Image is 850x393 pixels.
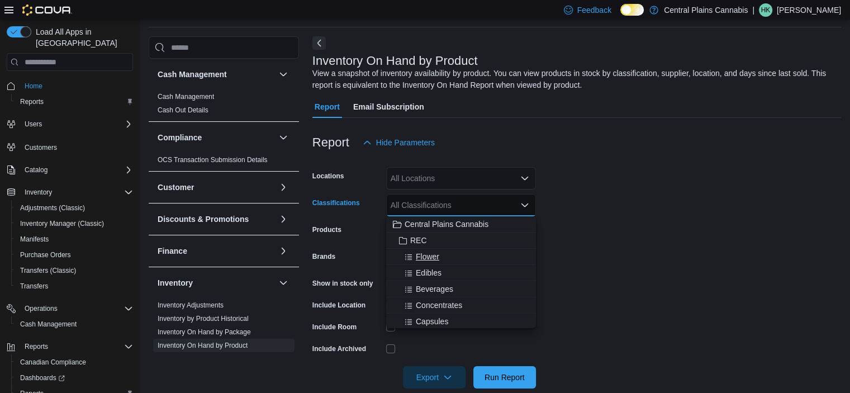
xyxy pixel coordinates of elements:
[410,235,427,246] span: REC
[20,79,47,93] a: Home
[25,342,48,351] span: Reports
[312,279,373,288] label: Show in stock only
[20,203,85,212] span: Adjustments (Classic)
[20,250,71,259] span: Purchase Orders
[752,3,754,17] p: |
[777,3,841,17] p: [PERSON_NAME]
[416,300,462,311] span: Concentrates
[2,339,137,354] button: Reports
[312,198,360,207] label: Classifications
[20,266,76,275] span: Transfers (Classic)
[277,276,290,290] button: Inventory
[16,371,69,385] a: Dashboards
[158,315,249,323] a: Inventory by Product Historical
[2,162,137,178] button: Catalog
[2,116,137,132] button: Users
[158,214,249,225] h3: Discounts & Promotions
[386,281,536,297] button: Beverages
[158,341,248,350] span: Inventory On Hand by Product
[20,163,133,177] span: Catalog
[20,320,77,329] span: Cash Management
[158,69,274,80] button: Cash Management
[158,314,249,323] span: Inventory by Product Historical
[16,318,133,331] span: Cash Management
[158,69,227,80] h3: Cash Management
[16,356,133,369] span: Canadian Compliance
[16,264,80,277] a: Transfers (Classic)
[620,4,644,16] input: Dark Mode
[312,323,357,332] label: Include Room
[158,106,208,114] a: Cash Out Details
[520,174,529,183] button: Open list of options
[20,235,49,244] span: Manifests
[2,184,137,200] button: Inventory
[20,186,133,199] span: Inventory
[16,248,133,262] span: Purchase Orders
[11,278,137,294] button: Transfers
[20,79,133,93] span: Home
[158,301,224,310] span: Inventory Adjustments
[20,141,61,154] a: Customers
[16,217,108,230] a: Inventory Manager (Classic)
[20,117,46,131] button: Users
[312,172,344,181] label: Locations
[20,163,52,177] button: Catalog
[25,304,58,313] span: Operations
[25,143,57,152] span: Customers
[312,54,478,68] h3: Inventory On Hand by Product
[149,90,299,121] div: Cash Management
[577,4,611,16] span: Feedback
[312,136,349,149] h3: Report
[149,153,299,171] div: Compliance
[16,201,89,215] a: Adjustments (Classic)
[158,155,268,164] span: OCS Transaction Submission Details
[2,139,137,155] button: Customers
[158,277,193,288] h3: Inventory
[25,120,42,129] span: Users
[759,3,772,17] div: Halle Kemp
[11,216,137,231] button: Inventory Manager (Classic)
[312,68,835,91] div: View a snapshot of inventory availability by product. You can view products in stock by classific...
[20,282,48,291] span: Transfers
[416,316,448,327] span: Capsules
[16,264,133,277] span: Transfers (Classic)
[16,318,81,331] a: Cash Management
[11,370,137,386] a: Dashboards
[403,366,466,389] button: Export
[416,251,439,262] span: Flower
[386,216,536,233] button: Central Plains Cannabis
[158,301,224,309] a: Inventory Adjustments
[312,225,341,234] label: Products
[158,245,187,257] h3: Finance
[2,301,137,316] button: Operations
[16,201,133,215] span: Adjustments (Classic)
[16,233,133,246] span: Manifests
[315,96,340,118] span: Report
[20,302,133,315] span: Operations
[158,182,274,193] button: Customer
[761,3,771,17] span: HK
[11,354,137,370] button: Canadian Compliance
[25,188,52,197] span: Inventory
[20,373,65,382] span: Dashboards
[416,267,441,278] span: Edibles
[11,231,137,247] button: Manifests
[358,131,439,154] button: Hide Parameters
[277,131,290,144] button: Compliance
[405,219,488,230] span: Central Plains Cannabis
[25,82,42,91] span: Home
[11,263,137,278] button: Transfers (Classic)
[20,117,133,131] span: Users
[25,165,48,174] span: Catalog
[16,371,133,385] span: Dashboards
[16,95,48,108] a: Reports
[158,328,251,337] span: Inventory On Hand by Package
[386,314,536,330] button: Capsules
[11,316,137,332] button: Cash Management
[158,106,208,115] span: Cash Out Details
[16,280,133,293] span: Transfers
[31,26,133,49] span: Load All Apps in [GEOGRAPHIC_DATA]
[312,344,366,353] label: Include Archived
[158,277,274,288] button: Inventory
